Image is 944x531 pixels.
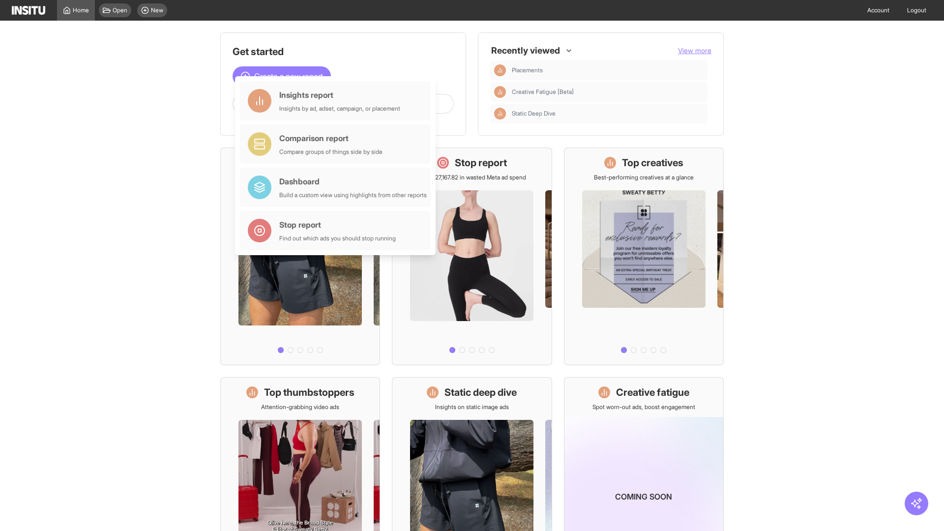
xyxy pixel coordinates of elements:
div: Insights report [279,89,400,101]
span: Home [73,6,89,14]
span: Open [113,6,127,14]
div: Insights [494,86,506,98]
span: Create a new report [254,70,323,82]
h1: Top creatives [622,156,683,170]
div: Insights [494,108,506,119]
div: Build a custom view using highlights from other reports [279,191,427,199]
p: Save £27,167.82 in wasted Meta ad spend [417,174,526,181]
p: Insights on static image ads [435,403,509,411]
span: New [151,6,163,14]
span: Placements [512,66,543,74]
span: Static Deep Dive [512,110,556,118]
button: Create a new report [233,66,331,86]
div: Dashboard [279,176,427,187]
div: Insights by ad, adset, campaign, or placement [279,105,400,113]
div: Find out which ads you should stop running [279,235,396,242]
a: What's live nowSee all active ads instantly [220,147,380,365]
span: View more [678,46,711,55]
p: Best-performing creatives at a glance [594,174,694,181]
h1: Static deep dive [444,385,517,399]
span: Creative Fatigue [Beta] [512,88,704,96]
div: Stop report [279,219,396,231]
h1: Stop report [455,156,507,170]
a: Top creativesBest-performing creatives at a glance [564,147,724,365]
div: Comparison report [279,132,383,144]
span: Placements [512,66,704,74]
h1: Top thumbstoppers [264,385,354,399]
span: Static Deep Dive [512,110,704,118]
p: Attention-grabbing video ads [261,403,339,411]
div: Insights [494,64,506,76]
span: Creative Fatigue [Beta] [512,88,574,96]
a: Stop reportSave £27,167.82 in wasted Meta ad spend [392,147,552,365]
h1: Get started [233,45,454,59]
button: View more [678,46,711,56]
img: Logo [12,6,45,15]
div: Compare groups of things side by side [279,148,383,156]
